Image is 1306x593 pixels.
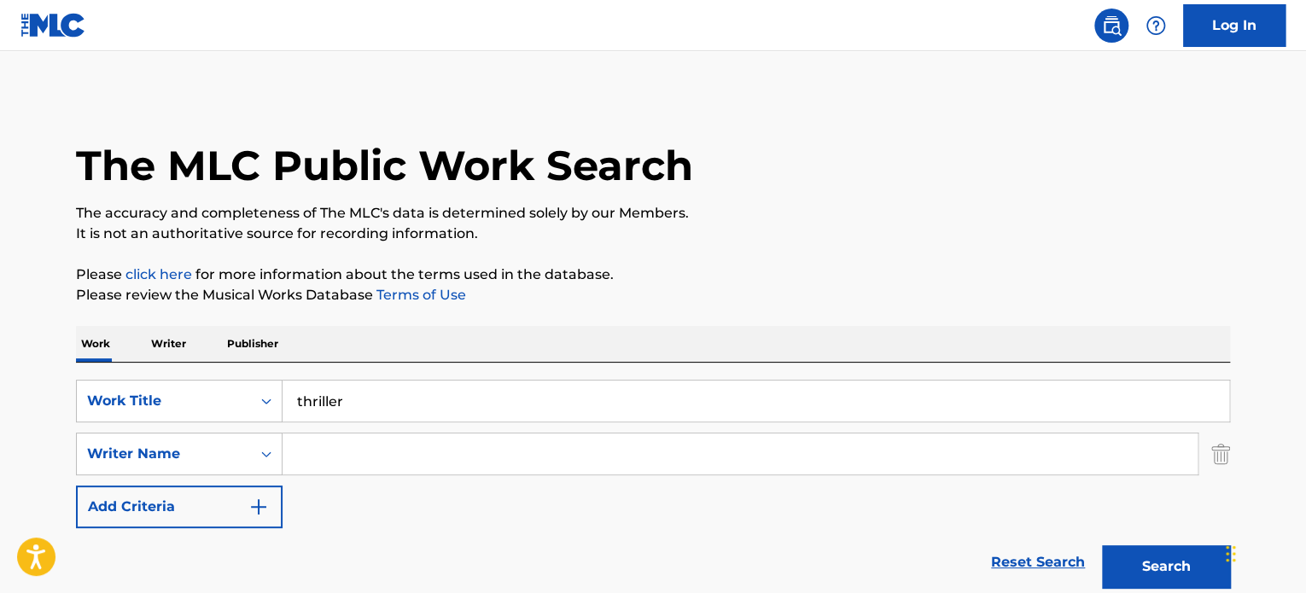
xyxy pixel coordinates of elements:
[87,391,241,411] div: Work Title
[87,444,241,464] div: Writer Name
[222,326,283,362] p: Publisher
[1211,433,1230,475] img: Delete Criterion
[125,266,192,282] a: click here
[248,497,269,517] img: 9d2ae6d4665cec9f34b9.svg
[20,13,86,38] img: MLC Logo
[76,140,693,191] h1: The MLC Public Work Search
[1139,9,1173,43] div: Help
[76,224,1230,244] p: It is not an authoritative source for recording information.
[146,326,191,362] p: Writer
[76,285,1230,305] p: Please review the Musical Works Database
[76,485,283,528] button: Add Criteria
[1146,15,1166,36] img: help
[1101,15,1122,36] img: search
[1226,528,1236,579] div: Drag
[1183,4,1286,47] a: Log In
[76,326,115,362] p: Work
[1094,9,1128,43] a: Public Search
[1102,545,1230,588] button: Search
[76,203,1230,224] p: The accuracy and completeness of The MLC's data is determined solely by our Members.
[1221,511,1306,593] iframe: Chat Widget
[76,265,1230,285] p: Please for more information about the terms used in the database.
[373,287,466,303] a: Terms of Use
[982,544,1093,581] a: Reset Search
